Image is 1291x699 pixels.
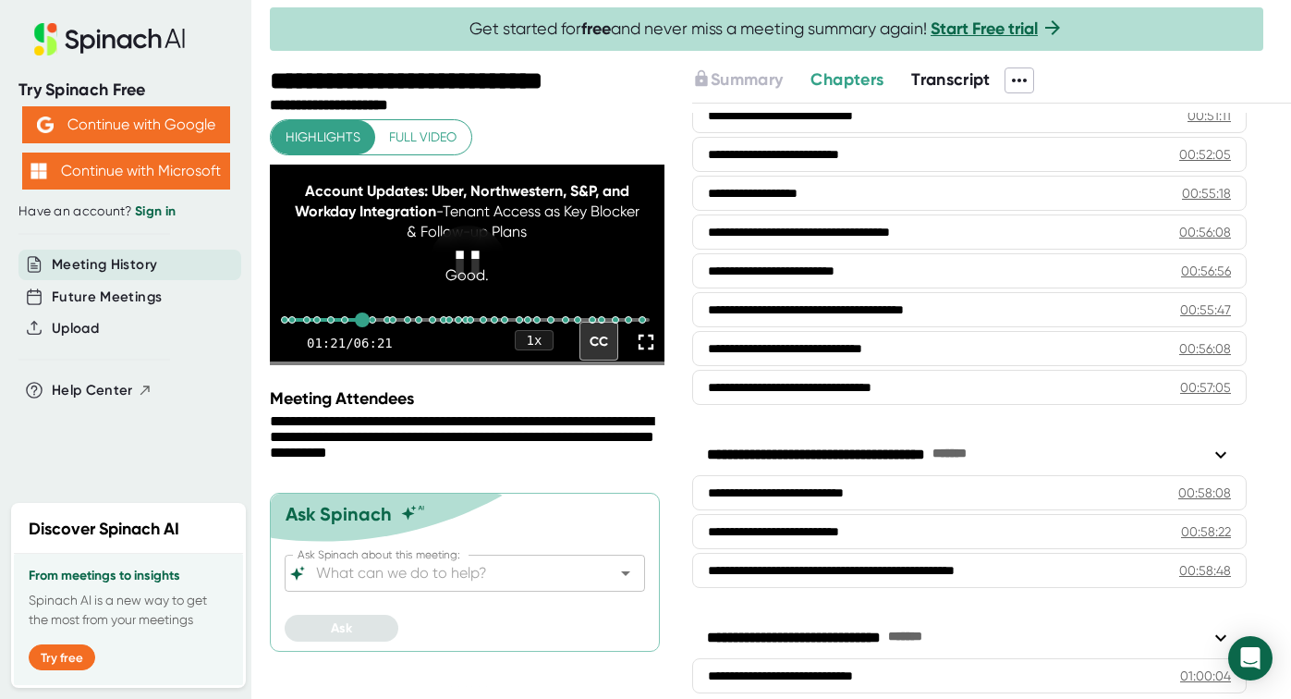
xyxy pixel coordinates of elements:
[18,203,233,220] div: Have an account?
[331,620,352,636] span: Ask
[1181,262,1231,280] div: 00:56:56
[613,560,639,586] button: Open
[135,203,176,219] a: Sign in
[931,18,1038,39] a: Start Free trial
[389,126,457,149] span: Full video
[1179,223,1231,241] div: 00:56:08
[1181,522,1231,541] div: 00:58:22
[52,318,99,339] button: Upload
[285,615,398,642] button: Ask
[52,254,157,276] button: Meeting History
[312,560,585,586] input: What can we do to help?
[307,336,393,350] div: 01:21 / 06:21
[581,18,611,39] b: free
[1180,300,1231,319] div: 00:55:47
[29,644,95,670] button: Try free
[52,287,162,308] button: Future Meetings
[374,120,471,154] button: Full video
[810,67,883,92] button: Chapters
[29,591,228,630] p: Spinach AI is a new way to get the most from your meetings
[911,67,991,92] button: Transcript
[810,69,883,90] span: Chapters
[1228,636,1273,681] div: Open Intercom Messenger
[1179,339,1231,358] div: 00:56:08
[52,380,152,401] button: Help Center
[52,380,133,401] span: Help Center
[1179,145,1231,164] div: 00:52:05
[271,120,375,154] button: Highlights
[18,80,233,101] div: Try Spinach Free
[29,569,228,583] h3: From meetings to insights
[692,67,810,93] div: Upgrade to access
[911,69,991,90] span: Transcript
[515,330,554,350] div: 1 x
[286,126,360,149] span: Highlights
[431,259,504,291] div: Good.
[1178,484,1231,502] div: 00:58:08
[692,67,783,92] button: Summary
[1179,561,1231,580] div: 00:58:48
[1182,184,1231,202] div: 00:55:18
[1180,378,1231,397] div: 00:57:05
[1180,667,1231,685] div: 01:00:04
[37,116,54,133] img: Aehbyd4JwY73AAAAAElFTkSuQmCC
[1187,106,1231,125] div: 00:51:11
[22,153,230,190] button: Continue with Microsoft
[711,69,783,90] span: Summary
[29,517,179,542] h2: Discover Spinach AI
[289,181,644,243] div: - Tenant Access as Key Blocker & Follow-up Plans
[22,106,230,143] button: Continue with Google
[286,503,392,525] div: Ask Spinach
[295,182,629,220] span: Account Updates: Uber, Northwestern, S&P, and Workday Integration
[469,18,1064,40] span: Get started for and never miss a meeting summary again!
[270,388,669,409] div: Meeting Attendees
[579,322,618,361] div: CC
